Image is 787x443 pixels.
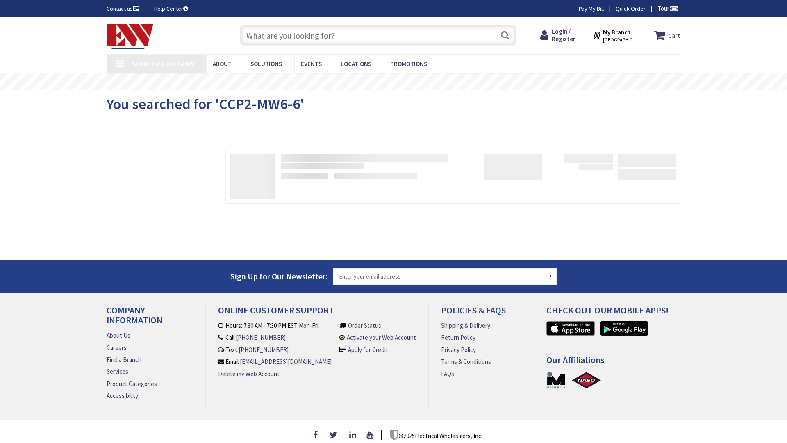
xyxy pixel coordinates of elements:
[441,333,475,342] a: Return Policy
[218,305,416,321] h4: Online Customer Support
[441,321,490,330] a: Shipping & Delivery
[107,331,130,340] a: About Us
[236,333,286,342] a: [PHONE_NUMBER]
[571,371,602,389] a: NAED
[668,28,680,43] strong: Cart
[654,28,680,43] a: Cart
[441,345,476,354] a: Privacy Policy
[107,95,304,113] span: You searched for 'CCP2-MW6-6'
[107,305,193,331] h4: Company Information
[341,60,371,68] span: Locations
[132,59,195,69] span: Shop By Category
[348,345,388,354] a: Apply for Credit
[390,60,427,68] span: Promotions
[240,25,516,46] input: What are you looking for?
[546,371,566,389] a: MSUPPLY
[218,370,280,378] a: Delete my Web Account
[107,24,153,49] img: Electrical Wholesalers, Inc.
[250,60,282,68] span: Solutions
[333,268,557,285] input: Enter your email address
[616,5,646,13] a: Quick Order
[218,357,332,366] li: Email:
[230,271,328,281] span: Sign Up for Our Newsletter:
[390,430,398,440] img: footer_logo.png
[240,357,332,366] a: [EMAIL_ADDRESS][DOMAIN_NAME]
[107,379,157,388] a: Product Categories
[218,345,332,354] li: Text:
[213,60,232,68] span: About
[107,343,127,352] a: Careers
[239,345,289,354] a: [PHONE_NUMBER]
[657,5,678,12] span: Tour
[552,27,575,43] span: Login / Register
[218,321,332,330] li: Hours: 7:30 AM - 7:30 PM EST Mon-Fri.
[603,28,630,36] strong: My Branch
[603,37,638,43] span: [GEOGRAPHIC_DATA], [GEOGRAPHIC_DATA]
[592,28,638,43] div: My Branch [GEOGRAPHIC_DATA], [GEOGRAPHIC_DATA]
[348,321,381,330] a: Order Status
[218,333,332,342] li: Call:
[579,5,604,13] a: Pay My Bill
[107,5,141,13] a: Contact us
[326,78,476,87] rs-layer: Free Same Day Pickup at 19 Locations
[441,370,454,378] a: FAQs
[441,357,491,366] a: Terms & Conditions
[107,355,141,364] a: Find a Branch
[390,430,482,440] p: © Electrical Wholesalers, Inc.
[403,432,415,439] span: 2025
[107,367,128,376] a: Services
[107,391,138,400] a: Accessibility
[441,305,521,321] h4: Policies & FAQs
[347,333,416,342] a: Activate your Web Account
[154,5,188,13] a: Help Center
[301,60,322,68] span: Events
[546,355,687,371] h4: Our Affiliations
[540,28,575,43] a: Login / Register
[546,305,687,321] h4: Check out Our Mobile Apps!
